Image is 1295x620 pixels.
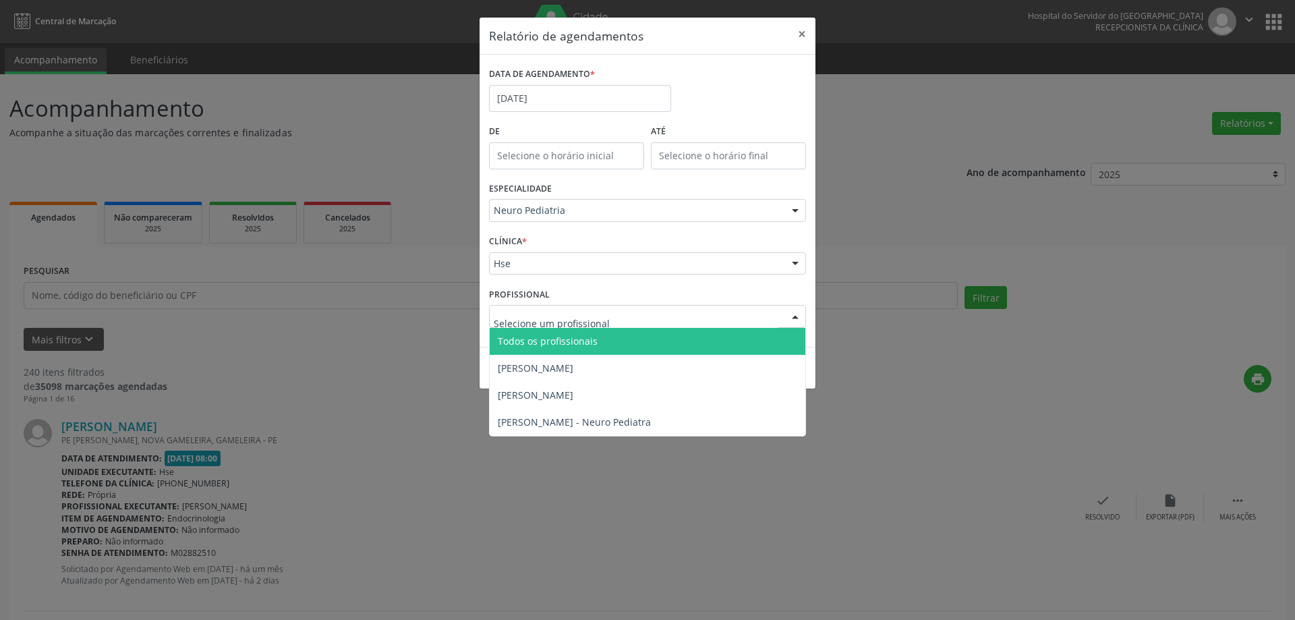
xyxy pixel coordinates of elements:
[494,310,778,337] input: Selecione um profissional
[489,284,550,305] label: PROFISSIONAL
[498,335,598,347] span: Todos os profissionais
[489,85,671,112] input: Selecione uma data ou intervalo
[498,362,573,374] span: [PERSON_NAME]
[498,416,651,428] span: [PERSON_NAME] - Neuro Pediatra
[489,27,643,45] h5: Relatório de agendamentos
[489,121,644,142] label: De
[788,18,815,51] button: Close
[489,231,527,252] label: CLÍNICA
[651,121,806,142] label: ATÉ
[498,389,573,401] span: [PERSON_NAME]
[489,179,552,200] label: ESPECIALIDADE
[494,204,778,217] span: Neuro Pediatria
[489,142,644,169] input: Selecione o horário inicial
[494,257,778,271] span: Hse
[651,142,806,169] input: Selecione o horário final
[489,64,595,85] label: DATA DE AGENDAMENTO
